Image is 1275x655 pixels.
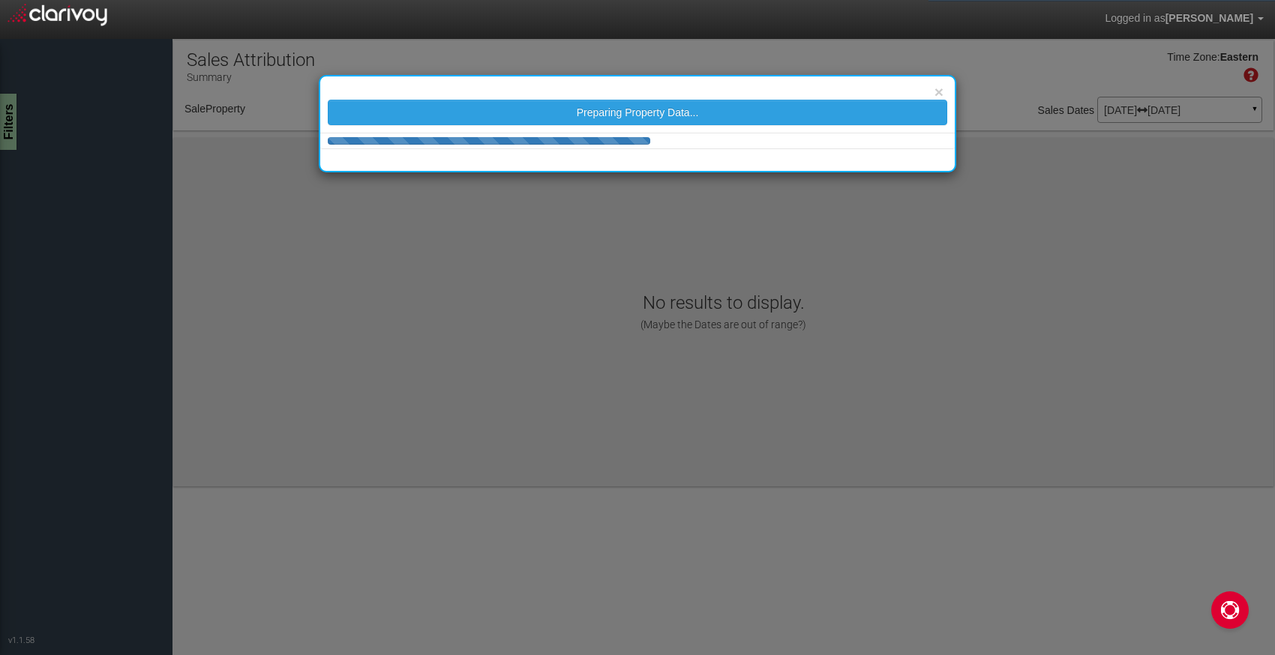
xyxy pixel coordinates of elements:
button: Preparing Property Data... [328,100,947,125]
span: [PERSON_NAME] [1165,12,1253,24]
a: Logged in as[PERSON_NAME] [1093,1,1275,37]
span: Logged in as [1105,12,1165,24]
button: × [934,84,943,100]
span: Preparing Property Data... [577,106,699,118]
